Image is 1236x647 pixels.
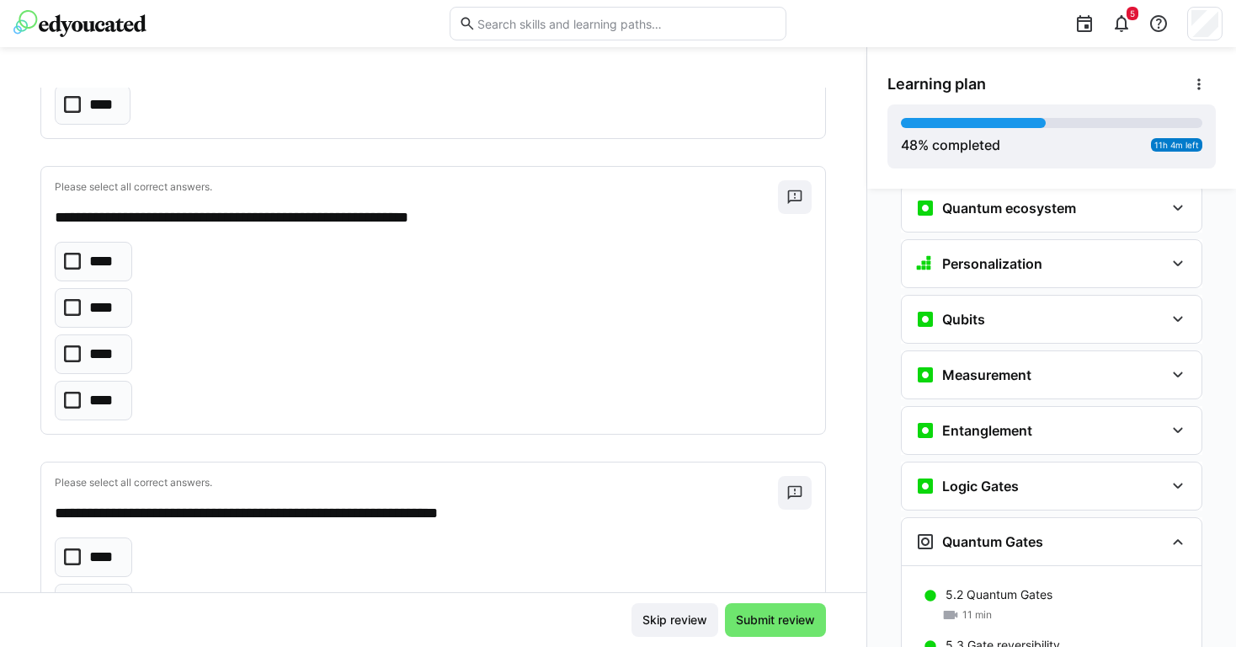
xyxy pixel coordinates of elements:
p: Please select all correct answers. [55,476,778,489]
button: Skip review [631,603,718,637]
span: Skip review [640,612,710,628]
span: 48 [901,136,918,153]
button: Submit review [725,603,826,637]
h3: Personalization [942,255,1042,272]
span: Submit review [733,612,818,628]
p: 5.2 Quantum Gates [946,586,1052,603]
p: Please select all correct answers. [55,180,778,194]
input: Search skills and learning paths… [476,16,777,31]
span: 11h 4m left [1154,140,1199,150]
span: 11 min [962,608,992,622]
h3: Quantum Gates [942,533,1043,550]
h3: Measurement [942,366,1031,383]
h3: Quantum ecosystem [942,200,1076,217]
h3: Entanglement [942,422,1032,439]
span: Learning plan [887,75,986,94]
span: 5 [1130,8,1135,19]
div: % completed [901,135,1000,155]
h3: Qubits [942,311,985,328]
h3: Logic Gates [942,478,1019,495]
